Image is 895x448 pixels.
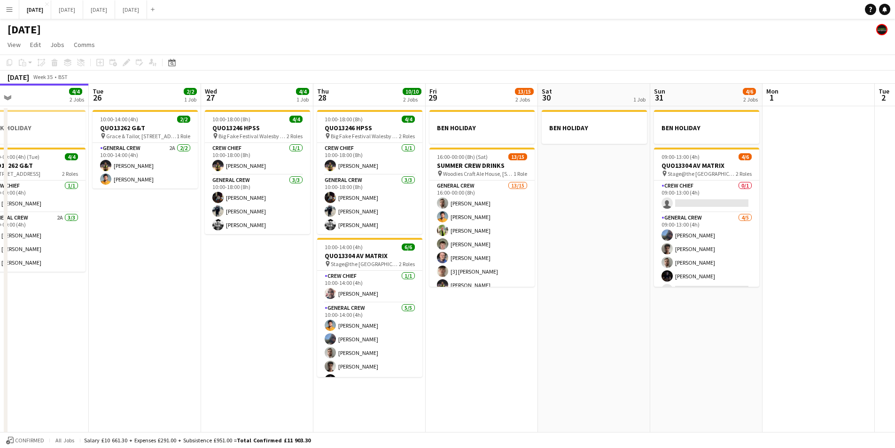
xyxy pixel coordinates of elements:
span: 31 [653,92,665,103]
div: 1 Job [184,96,196,103]
app-card-role: Crew Chief1/110:00-14:00 (4h)[PERSON_NAME] [317,271,422,303]
span: View [8,40,21,49]
span: 10:00-14:00 (4h) [100,116,138,123]
app-card-role: General Crew3/310:00-18:00 (8h)[PERSON_NAME][PERSON_NAME][PERSON_NAME] [317,175,422,234]
span: Confirmed [15,437,44,444]
div: 2 Jobs [743,96,758,103]
span: 26 [91,92,103,103]
button: [DATE] [115,0,147,19]
span: Jobs [50,40,64,49]
span: 30 [540,92,552,103]
app-job-card: BEN HOLIDAY [542,110,647,144]
span: Fri [429,87,437,95]
span: Stage@the [GEOGRAPHIC_DATA] [STREET_ADDRESS] [668,170,736,177]
app-card-role: General Crew2A2/210:00-14:00 (4h)[PERSON_NAME][PERSON_NAME] [93,143,198,189]
span: 13/15 [508,153,527,160]
span: Week 35 [31,73,54,80]
h3: BEN HOLIDAY [542,124,647,132]
span: 09:00-13:00 (4h) [662,153,700,160]
span: 4/4 [402,116,415,123]
a: Comms [70,39,99,51]
app-job-card: 09:00-13:00 (4h)4/6QUO13304 AV MATRIX Stage@the [GEOGRAPHIC_DATA] [STREET_ADDRESS]2 RolesCrew Chi... [654,148,759,287]
span: Comms [74,40,95,49]
div: Salary £10 661.30 + Expenses £291.00 + Subsistence £951.00 = [84,437,311,444]
span: 4/4 [289,116,303,123]
span: 1 [765,92,778,103]
span: 2 Roles [736,170,752,177]
span: Thu [317,87,329,95]
h3: QUO13304 AV MATRIX [654,161,759,170]
button: Confirmed [5,435,46,446]
span: 1 Role [514,170,527,177]
app-card-role: Crew Chief1/110:00-18:00 (8h)[PERSON_NAME] [317,143,422,175]
div: [DATE] [8,72,29,82]
span: Mon [766,87,778,95]
span: Tue [93,87,103,95]
a: Edit [26,39,45,51]
span: 10:00-18:00 (8h) [212,116,250,123]
span: 29 [428,92,437,103]
span: Stage@the [GEOGRAPHIC_DATA] [STREET_ADDRESS] [331,260,399,267]
h3: QUO13246 HPSS [317,124,422,132]
app-card-role: General Crew4/509:00-13:00 (4h)[PERSON_NAME][PERSON_NAME][PERSON_NAME][PERSON_NAME] [654,212,759,299]
h3: BEN HOLIDAY [429,124,535,132]
app-job-card: 10:00-14:00 (4h)2/2QUO13262 G&T Grace & Tailor, [STREET_ADDRESS]1 RoleGeneral Crew2A2/210:00-14:0... [93,110,198,189]
span: 4/6 [739,153,752,160]
span: Big Fake Festival Walesby [STREET_ADDRESS] [331,133,399,140]
span: 10:00-14:00 (4h) [325,244,363,251]
span: Sun [654,87,665,95]
app-card-role: Crew Chief0/109:00-13:00 (4h) [654,181,759,212]
span: 1 Role [177,133,190,140]
span: 2/2 [184,88,197,95]
app-user-avatar: KONNECT HQ [876,24,887,35]
button: [DATE] [51,0,83,19]
app-card-role: General Crew13/1516:00-00:00 (8h)[PERSON_NAME][PERSON_NAME][PERSON_NAME][PERSON_NAME][PERSON_NAME... [429,181,535,403]
span: 4/4 [65,153,78,160]
span: Tue [879,87,889,95]
span: 2 Roles [287,133,303,140]
span: Sat [542,87,552,95]
app-job-card: 16:00-00:00 (8h) (Sat)13/15SUMMER CREW DRINKS Woodies Craft Ale House, [STREET_ADDRESS]1 RoleGene... [429,148,535,287]
app-card-role: General Crew5/510:00-14:00 (4h)[PERSON_NAME][PERSON_NAME][PERSON_NAME][PERSON_NAME][PERSON_NAME] [317,303,422,389]
span: 28 [316,92,329,103]
h3: QUO13262 G&T [93,124,198,132]
app-job-card: 10:00-18:00 (8h)4/4QUO13246 HPSS Big Fake Festival Walesby [STREET_ADDRESS]2 RolesCrew Chief1/110... [205,110,310,234]
span: 10:00-18:00 (8h) [325,116,363,123]
span: All jobs [54,437,76,444]
span: 2 Roles [399,133,415,140]
div: 2 Jobs [70,96,84,103]
app-job-card: BEN HOLIDAY [429,110,535,144]
span: 4/4 [69,88,82,95]
span: Wed [205,87,217,95]
app-job-card: 10:00-18:00 (8h)4/4QUO13246 HPSS Big Fake Festival Walesby [STREET_ADDRESS]2 RolesCrew Chief1/110... [317,110,422,234]
span: Woodies Craft Ale House, [STREET_ADDRESS] [443,170,514,177]
span: 6/6 [402,244,415,251]
span: 4/4 [296,88,309,95]
div: BST [58,73,68,80]
div: 1 Job [633,96,646,103]
button: [DATE] [83,0,115,19]
span: Big Fake Festival Walesby [STREET_ADDRESS] [218,133,287,140]
app-job-card: 10:00-14:00 (4h)6/6QUO13304 AV MATRIX Stage@the [GEOGRAPHIC_DATA] [STREET_ADDRESS]2 RolesCrew Chi... [317,238,422,377]
span: 16:00-00:00 (8h) (Sat) [437,153,488,160]
h3: SUMMER CREW DRINKS [429,161,535,170]
span: 10/10 [403,88,421,95]
div: 2 Jobs [403,96,421,103]
span: 13/15 [515,88,534,95]
h3: QUO13246 HPSS [205,124,310,132]
div: 2 Jobs [515,96,533,103]
span: Total Confirmed £11 903.30 [237,437,311,444]
a: Jobs [47,39,68,51]
button: [DATE] [19,0,51,19]
app-job-card: BEN HOLIDAY [654,110,759,144]
a: View [4,39,24,51]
